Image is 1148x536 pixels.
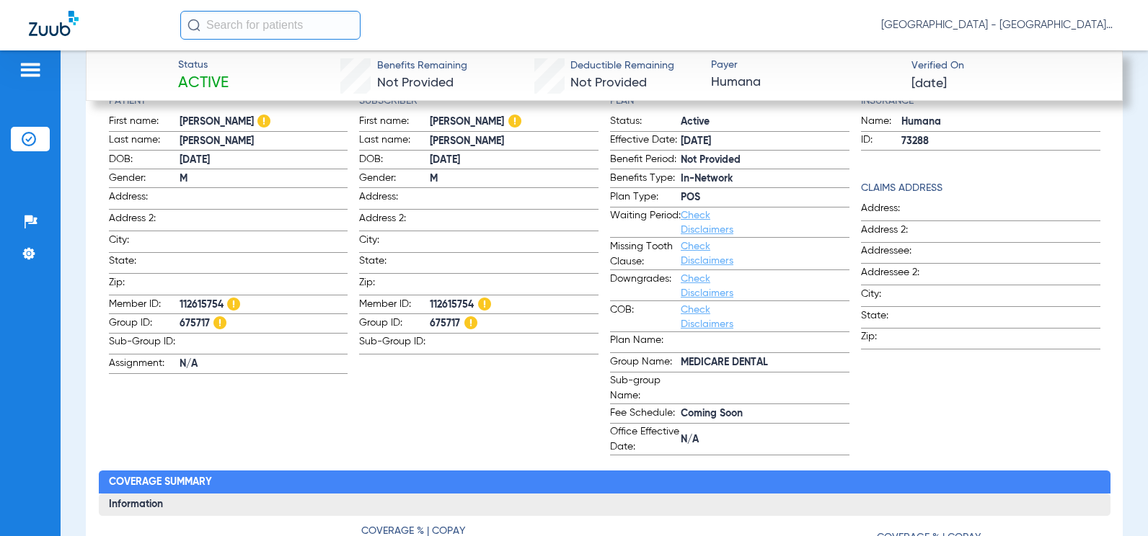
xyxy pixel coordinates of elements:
[359,133,430,150] span: Last name:
[610,303,681,331] span: COB:
[99,493,1111,517] h3: Information
[901,115,1100,130] span: Humana
[187,19,200,32] img: Search Icon
[610,208,681,237] span: Waiting Period:
[681,432,849,447] span: N/A
[610,171,681,188] span: Benefits Type:
[911,75,947,93] span: [DATE]
[861,94,1100,109] h4: Insurance
[681,305,733,329] a: Check Disclaimers
[901,134,1100,149] span: 73288
[109,114,180,131] span: First name:
[359,254,430,273] span: State:
[610,189,681,207] span: Plan Type:
[478,298,491,311] img: Hazard
[430,153,599,168] span: [DATE]
[610,354,681,372] span: Group Name:
[681,190,849,205] span: POS
[464,316,477,329] img: Hazard
[681,406,849,421] span: Coming Soon
[19,61,42,79] img: hamburger-icon
[180,153,348,168] span: [DATE]
[911,58,1100,73] span: Verified On
[109,275,180,295] span: Zip:
[180,134,348,149] span: [PERSON_NAME]
[109,133,180,150] span: Last name:
[109,233,180,252] span: City:
[359,316,430,333] span: Group ID:
[610,239,681,269] span: Missing Tooth Clause:
[861,265,932,285] span: Addressee 2:
[711,58,899,73] span: Payer
[227,298,240,311] img: Hazard
[610,333,681,352] span: Plan Name:
[359,152,430,169] span: DOB:
[610,406,681,423] span: Fee Schedule:
[681,115,849,130] span: Active
[861,181,1100,196] h4: Claims Address
[109,356,180,373] span: Assignment:
[359,233,430,252] span: City:
[180,11,361,40] input: Search for patients
[257,115,270,128] img: Hazard
[861,287,932,306] span: City:
[99,470,1111,493] h2: Coverage Summary
[109,94,348,109] h4: Patient
[861,114,901,131] span: Name:
[681,210,733,235] a: Check Disclaimers
[178,58,229,73] span: Status
[359,189,430,209] span: Address:
[213,316,226,329] img: Hazard
[570,76,647,89] span: Not Provided
[29,11,79,36] img: Zuub Logo
[861,244,932,263] span: Addressee:
[1076,467,1148,536] iframe: Chat Widget
[681,355,849,370] span: MEDICARE DENTAL
[180,316,348,331] span: 675717
[430,134,599,149] span: [PERSON_NAME]
[109,211,180,231] span: Address 2:
[861,133,901,150] span: ID:
[178,73,229,94] span: Active
[681,171,849,187] span: In-Network
[359,297,430,314] span: Member ID:
[359,275,430,295] span: Zip:
[109,171,180,188] span: Gender:
[180,115,348,130] span: [PERSON_NAME]
[359,334,430,354] span: Sub-Group ID:
[377,58,467,73] span: Benefits Remaining
[109,152,180,169] span: DOB:
[180,298,348,313] span: 112615754
[430,298,599,313] span: 112615754
[377,76,454,89] span: Not Provided
[180,171,348,187] span: M
[109,334,180,354] span: Sub-Group ID:
[681,241,733,266] a: Check Disclaimers
[359,171,430,188] span: Gender:
[430,316,599,331] span: 675717
[681,153,849,168] span: Not Provided
[570,58,674,73] span: Deductible Remaining
[180,357,348,372] span: N/A
[430,171,599,187] span: M
[610,272,681,300] span: Downgrades:
[681,274,733,298] a: Check Disclaimers
[881,18,1119,32] span: [GEOGRAPHIC_DATA] - [GEOGRAPHIC_DATA]
[109,189,180,209] span: Address:
[610,373,681,403] span: Sub-group Name:
[359,94,599,109] h4: Subscriber
[610,152,681,169] span: Benefit Period:
[610,133,681,150] span: Effective Date:
[610,94,849,109] h4: Plan
[610,424,681,455] span: Office Effective Date:
[430,115,599,130] span: [PERSON_NAME]
[359,114,430,131] span: First name:
[359,211,430,231] span: Address 2:
[861,329,932,349] span: Zip:
[861,308,932,328] span: State:
[861,201,932,220] span: Address:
